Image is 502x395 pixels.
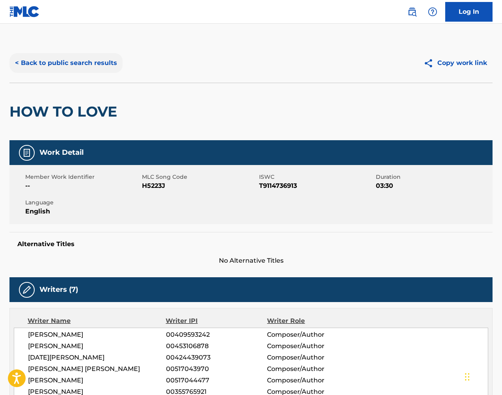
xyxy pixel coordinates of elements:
[25,198,140,207] span: Language
[463,357,502,395] iframe: Chat Widget
[39,148,84,157] h5: Work Detail
[376,173,491,181] span: Duration
[166,316,267,326] div: Writer IPI
[425,4,440,20] div: Help
[267,316,359,326] div: Writer Role
[28,376,166,385] span: [PERSON_NAME]
[25,207,140,216] span: English
[424,58,437,68] img: Copy work link
[22,285,32,295] img: Writers
[39,285,78,294] h5: Writers (7)
[407,7,417,17] img: search
[22,148,32,158] img: Work Detail
[28,364,166,374] span: [PERSON_NAME] [PERSON_NAME]
[166,341,267,351] span: 00453106878
[166,353,267,362] span: 00424439073
[9,256,493,265] span: No Alternative Titles
[267,330,359,339] span: Composer/Author
[25,181,140,191] span: --
[259,181,374,191] span: T9114736913
[142,173,257,181] span: MLC Song Code
[28,316,166,326] div: Writer Name
[28,330,166,339] span: [PERSON_NAME]
[428,7,437,17] img: help
[404,4,420,20] a: Public Search
[465,365,470,389] div: Drag
[267,353,359,362] span: Composer/Author
[267,341,359,351] span: Composer/Author
[17,240,485,248] h5: Alternative Titles
[9,6,40,17] img: MLC Logo
[166,376,267,385] span: 00517044477
[267,376,359,385] span: Composer/Author
[166,330,267,339] span: 00409593242
[376,181,491,191] span: 03:30
[28,353,166,362] span: [DATE][PERSON_NAME]
[259,173,374,181] span: ISWC
[166,364,267,374] span: 00517043970
[445,2,493,22] a: Log In
[9,103,121,121] h2: HOW TO LOVE
[267,364,359,374] span: Composer/Author
[142,181,257,191] span: H5223J
[9,53,123,73] button: < Back to public search results
[25,173,140,181] span: Member Work Identifier
[28,341,166,351] span: [PERSON_NAME]
[418,53,493,73] button: Copy work link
